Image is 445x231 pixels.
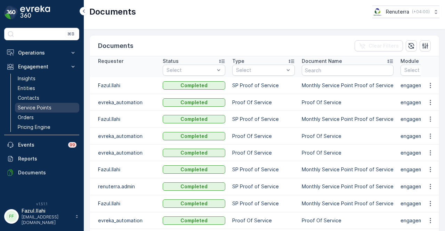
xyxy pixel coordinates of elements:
p: Reports [18,155,76,162]
p: Documents [89,6,136,17]
button: Engagement [4,60,79,74]
button: Operations [4,46,79,60]
a: Service Points [15,103,79,113]
p: Fazul.Ilahi [98,116,156,123]
p: Service Points [18,104,51,111]
p: evreka_automation [98,133,156,140]
a: Events99 [4,138,79,152]
img: Screenshot_2024-07-26_at_13.33.01.png [372,8,383,16]
div: FF [6,211,17,222]
p: [EMAIL_ADDRESS][DOMAIN_NAME] [22,214,72,225]
p: Proof Of Service [232,149,295,156]
p: Monthly Service Point Proof of Service [302,82,394,89]
button: Completed [163,216,225,225]
button: Completed [163,98,225,107]
p: Module [400,58,419,65]
p: Completed [180,99,208,106]
p: Proof Of Service [302,217,394,224]
p: Fazul.Ilahi [22,207,72,214]
p: Completed [180,183,208,190]
p: Completed [180,217,208,224]
p: Clear Filters [369,42,399,49]
p: Monthly Service Point Proof of Service [302,166,394,173]
button: Completed [163,165,225,174]
p: Entities [18,85,35,92]
p: Fazul.Ilahi [98,166,156,173]
p: Requester [98,58,123,65]
p: SP Proof of Service [232,82,295,89]
a: Reports [4,152,79,166]
input: Search [302,65,394,76]
p: renuterra.admin [98,183,156,190]
p: Monthly Service Point Proof of Service [302,200,394,207]
button: Clear Filters [355,40,403,51]
p: Contacts [18,94,39,101]
p: Documents [98,41,133,51]
p: Select [167,67,215,74]
button: Completed [163,81,225,90]
img: logo_dark-DEwI_e13.png [20,6,50,19]
button: Renuterra(+04:00) [372,6,439,18]
p: ⌘B [67,31,74,37]
p: Proof Of Service [302,149,394,156]
span: v 1.51.1 [4,202,79,206]
p: evreka_automation [98,217,156,224]
a: Entities [15,83,79,93]
p: Pricing Engine [18,124,50,131]
p: Monthly Service Point Proof of Service [302,183,394,190]
p: SP Proof of Service [232,166,295,173]
p: Completed [180,116,208,123]
button: Completed [163,182,225,191]
a: Documents [4,166,79,180]
p: Completed [180,166,208,173]
p: Insights [18,75,35,82]
p: Renuterra [386,8,409,15]
p: Proof Of Service [302,99,394,106]
p: SP Proof of Service [232,116,295,123]
p: SP Proof of Service [232,200,295,207]
a: Pricing Engine [15,122,79,132]
p: Orders [18,114,34,121]
p: Completed [180,133,208,140]
p: Documents [18,169,76,176]
p: Completed [180,149,208,156]
button: Completed [163,199,225,208]
button: Completed [163,149,225,157]
p: Proof Of Service [302,133,394,140]
p: evreka_automation [98,149,156,156]
p: evreka_automation [98,99,156,106]
p: Fazul.Ilahi [98,82,156,89]
p: SP Proof of Service [232,183,295,190]
button: FFFazul.Ilahi[EMAIL_ADDRESS][DOMAIN_NAME] [4,207,79,225]
p: Proof Of Service [232,133,295,140]
p: Proof Of Service [232,99,295,106]
p: Completed [180,82,208,89]
p: Events [18,141,64,148]
button: Completed [163,132,225,140]
a: Insights [15,74,79,83]
p: Select [236,67,284,74]
p: ( +04:00 ) [412,9,430,15]
p: Fazul.Ilahi [98,200,156,207]
p: Document Name [302,58,342,65]
p: Proof Of Service [232,217,295,224]
p: 99 [70,142,75,148]
p: Monthly Service Point Proof of Service [302,116,394,123]
p: Operations [18,49,65,56]
p: Completed [180,200,208,207]
a: Orders [15,113,79,122]
p: Status [163,58,179,65]
a: Contacts [15,93,79,103]
p: Engagement [18,63,65,70]
img: logo [4,6,18,19]
p: Type [232,58,244,65]
button: Completed [163,115,225,123]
